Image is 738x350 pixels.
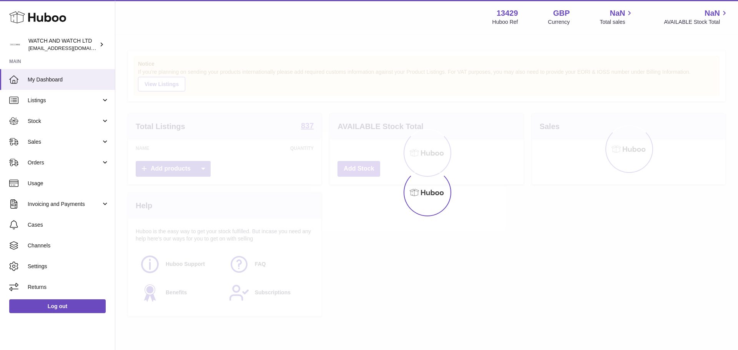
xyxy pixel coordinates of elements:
div: WATCH AND WATCH LTD [28,37,98,52]
span: Invoicing and Payments [28,201,101,208]
a: NaN Total sales [600,8,634,26]
span: Orders [28,159,101,166]
span: Returns [28,284,109,291]
span: Listings [28,97,101,104]
div: Huboo Ref [492,18,518,26]
a: Log out [9,299,106,313]
a: NaN AVAILABLE Stock Total [664,8,729,26]
span: My Dashboard [28,76,109,83]
span: NaN [705,8,720,18]
span: Usage [28,180,109,187]
span: Cases [28,221,109,229]
span: [EMAIL_ADDRESS][DOMAIN_NAME] [28,45,113,51]
span: Stock [28,118,101,125]
strong: GBP [553,8,570,18]
span: AVAILABLE Stock Total [664,18,729,26]
span: Sales [28,138,101,146]
span: Settings [28,263,109,270]
img: internalAdmin-13429@internal.huboo.com [9,39,21,50]
span: Total sales [600,18,634,26]
strong: 13429 [497,8,518,18]
span: Channels [28,242,109,249]
span: NaN [610,8,625,18]
div: Currency [548,18,570,26]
